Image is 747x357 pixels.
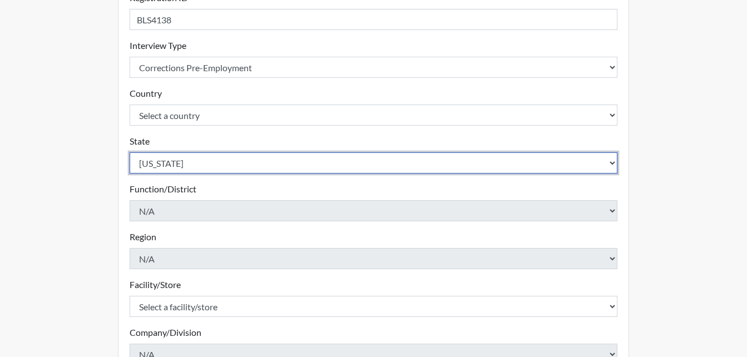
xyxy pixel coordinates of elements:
label: Interview Type [130,39,186,52]
label: Country [130,87,162,100]
label: Function/District [130,182,196,196]
label: Facility/Store [130,278,181,291]
label: State [130,135,150,148]
label: Region [130,230,156,244]
input: Insert a Registration ID, which needs to be a unique alphanumeric value for each interviewee [130,9,618,30]
label: Company/Division [130,326,201,339]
